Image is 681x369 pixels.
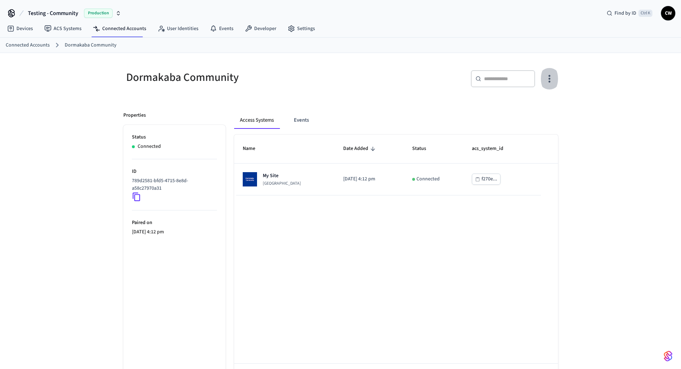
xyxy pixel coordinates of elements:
p: Paired on [132,219,217,227]
button: Events [288,112,315,129]
p: Connected [416,175,440,183]
span: Name [243,143,265,154]
span: Ctrl K [638,10,652,17]
a: Connected Accounts [6,42,50,49]
span: Date Added [343,143,377,154]
a: Devices [1,22,39,35]
p: [DATE] 4:12 pm [343,175,395,183]
a: Dormakaba Community [65,42,117,49]
a: Events [204,22,239,35]
img: SeamLogoGradient.69752ec5.svg [664,350,672,362]
p: Properties [123,112,146,119]
button: f270e... [472,174,500,185]
img: Dormakaba Community Site Logo [243,172,257,186]
span: acs_system_id [472,143,513,154]
a: Settings [282,22,321,35]
p: Connected [138,143,161,150]
span: Production [84,9,113,18]
p: [GEOGRAPHIC_DATA] [263,181,301,186]
div: f270e... [482,175,497,184]
p: [DATE] 4:12 pm [132,228,217,236]
span: Find by ID [615,10,636,17]
div: Dormakaba Community [123,70,336,85]
p: Status [132,133,217,141]
a: ACS Systems [39,22,87,35]
button: Access Systems [234,112,280,129]
table: sticky table [234,135,558,195]
span: CW [662,7,675,20]
a: User Identities [152,22,204,35]
p: ID [132,168,217,175]
span: Status [412,143,435,154]
button: CW [661,6,675,20]
a: Connected Accounts [87,22,152,35]
a: Developer [239,22,282,35]
span: Testing - Community [28,9,78,18]
p: 789d2581-bfd5-4715-8e8d-a58c27970a31 [132,177,214,192]
div: Find by IDCtrl K [601,7,658,20]
p: My Site [263,172,301,179]
div: connected account tabs [234,112,558,129]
